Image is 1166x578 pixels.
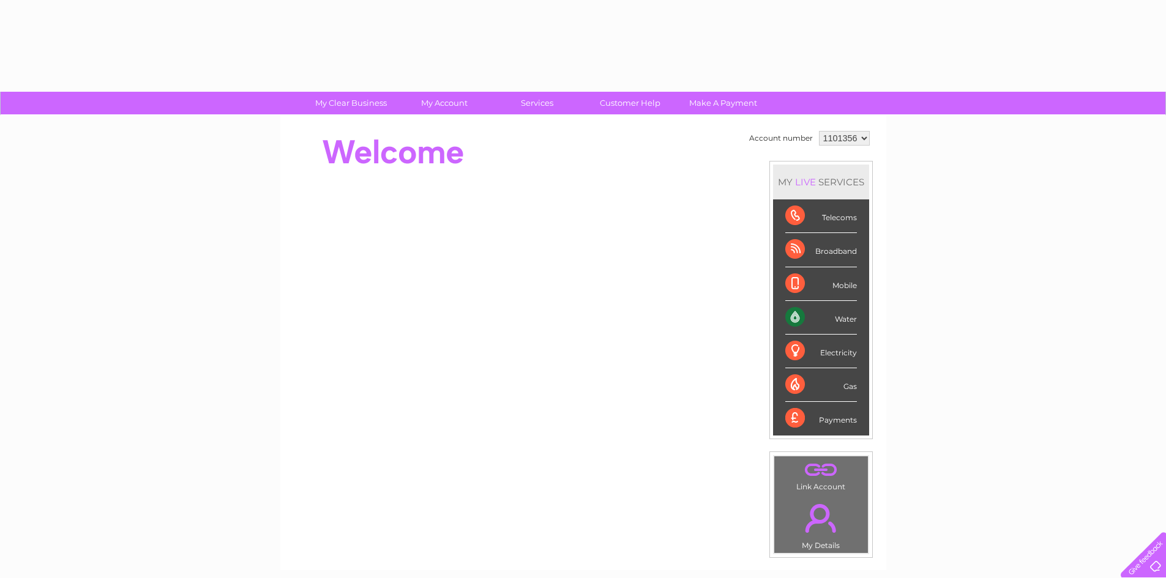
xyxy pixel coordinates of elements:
[777,497,865,539] a: .
[785,267,857,301] div: Mobile
[793,176,818,188] div: LIVE
[301,92,402,114] a: My Clear Business
[487,92,588,114] a: Services
[785,199,857,233] div: Telecoms
[785,233,857,267] div: Broadband
[785,402,857,435] div: Payments
[777,459,865,481] a: .
[673,92,774,114] a: Make A Payment
[785,368,857,402] div: Gas
[785,301,857,335] div: Water
[773,165,869,199] div: MY SERVICES
[774,494,869,554] td: My Details
[746,128,816,149] td: Account number
[785,335,857,368] div: Electricity
[394,92,495,114] a: My Account
[774,456,869,494] td: Link Account
[580,92,681,114] a: Customer Help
